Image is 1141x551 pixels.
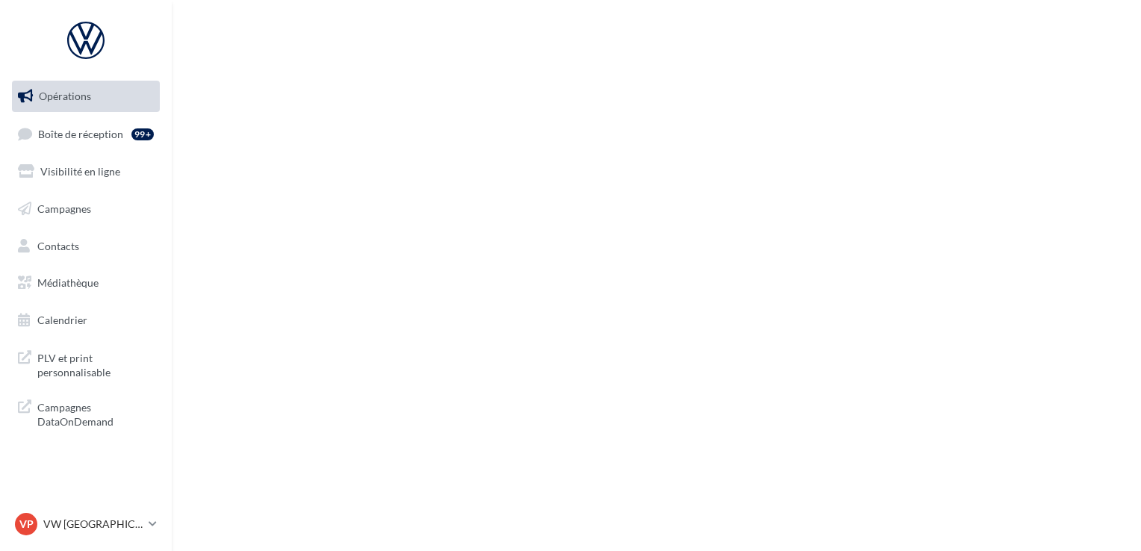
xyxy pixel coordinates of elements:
[19,517,34,532] span: VP
[40,165,120,178] span: Visibilité en ligne
[43,517,143,532] p: VW [GEOGRAPHIC_DATA] 13
[39,90,91,102] span: Opérations
[37,276,99,289] span: Médiathèque
[12,510,160,538] a: VP VW [GEOGRAPHIC_DATA] 13
[37,348,154,380] span: PLV et print personnalisable
[37,239,79,252] span: Contacts
[131,128,154,140] div: 99+
[9,305,163,336] a: Calendrier
[9,231,163,262] a: Contacts
[9,81,163,112] a: Opérations
[9,193,163,225] a: Campagnes
[38,127,123,140] span: Boîte de réception
[9,267,163,299] a: Médiathèque
[37,202,91,215] span: Campagnes
[9,391,163,435] a: Campagnes DataOnDemand
[9,156,163,187] a: Visibilité en ligne
[37,397,154,429] span: Campagnes DataOnDemand
[9,118,163,150] a: Boîte de réception99+
[37,314,87,326] span: Calendrier
[9,342,163,386] a: PLV et print personnalisable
